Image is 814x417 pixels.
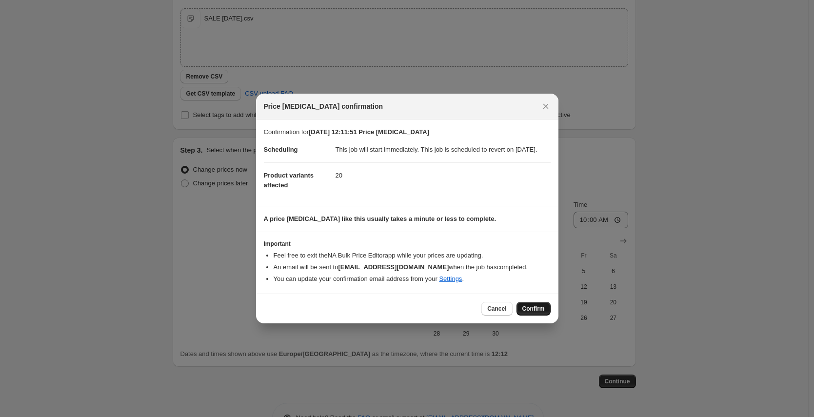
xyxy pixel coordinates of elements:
[274,274,551,284] li: You can update your confirmation email address from your .
[338,263,449,271] b: [EMAIL_ADDRESS][DOMAIN_NAME]
[264,127,551,137] p: Confirmation for
[309,128,429,136] b: [DATE] 12:11:51 Price [MEDICAL_DATA]
[336,137,551,162] dd: This job will start immediately. This job is scheduled to revert on [DATE].
[481,302,512,316] button: Cancel
[264,240,551,248] h3: Important
[522,305,545,313] span: Confirm
[439,275,462,282] a: Settings
[516,302,551,316] button: Confirm
[264,146,298,153] span: Scheduling
[274,251,551,260] li: Feel free to exit the NA Bulk Price Editor app while your prices are updating.
[336,162,551,188] dd: 20
[539,99,553,113] button: Close
[264,172,314,189] span: Product variants affected
[264,101,383,111] span: Price [MEDICAL_DATA] confirmation
[487,305,506,313] span: Cancel
[264,215,496,222] b: A price [MEDICAL_DATA] like this usually takes a minute or less to complete.
[274,262,551,272] li: An email will be sent to when the job has completed .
